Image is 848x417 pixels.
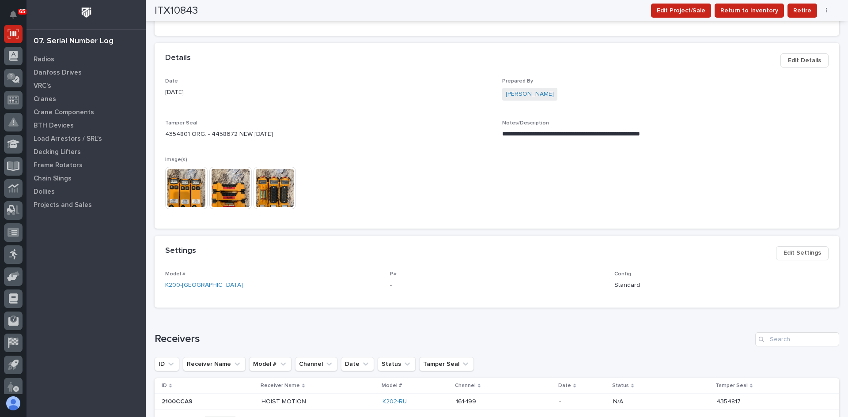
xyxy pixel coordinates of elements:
[155,4,198,17] h2: ITX10843
[788,55,821,66] span: Edit Details
[715,381,748,391] p: Tamper Seal
[382,398,407,406] a: K202-RU
[165,271,185,277] span: Model #
[34,56,54,64] p: Radios
[4,394,23,413] button: users-avatar
[165,130,492,139] p: 4354801 ORG. - 4458672 NEW [DATE]
[34,82,51,90] p: VRC's
[715,4,784,18] button: Return to Inventory
[4,5,23,24] button: Notifications
[11,11,23,25] div: Notifications65
[787,4,817,18] button: Retire
[34,188,55,196] p: Dollies
[502,79,533,84] span: Prepared By
[34,148,81,156] p: Decking Lifters
[155,357,179,371] button: ID
[612,381,629,391] p: Status
[26,119,146,132] a: BTH Devices
[34,175,72,183] p: Chain Slings
[34,69,82,77] p: Danfoss Drives
[456,396,478,406] p: 161-199
[26,79,146,92] a: VRC's
[341,357,374,371] button: Date
[165,79,178,84] span: Date
[720,5,778,16] span: Return to Inventory
[26,92,146,105] a: Cranes
[165,88,492,97] p: [DATE]
[716,396,742,406] p: 4354817
[506,90,554,99] a: [PERSON_NAME]
[419,357,474,371] button: Tamper Seal
[295,357,337,371] button: Channel
[26,172,146,185] a: Chain Slings
[162,396,194,406] p: 2100CCA9
[155,394,839,410] tr: 2100CCA92100CCA9 HOIST MOTIONHOIST MOTION K202-RU 161-199161-199 -N/AN/A 43548174354817
[26,185,146,198] a: Dollies
[26,145,146,158] a: Decking Lifters
[34,162,83,169] p: Frame Rotators
[78,4,95,21] img: Workspace Logo
[34,135,102,143] p: Load Arrestors / SRL's
[780,53,829,68] button: Edit Details
[776,246,829,260] button: Edit Settings
[165,157,187,162] span: Image(s)
[155,333,752,346] h1: Receivers
[455,381,476,391] p: Channel
[26,132,146,145] a: Load Arrestors / SRL's
[651,4,711,18] button: Edit Project/Sale
[613,396,625,406] p: N/A
[614,281,829,290] p: Standard
[34,109,94,116] p: Crane Components
[34,95,56,103] p: Cranes
[19,8,25,15] p: 65
[183,357,246,371] button: Receiver Name
[165,281,243,290] a: K200-[GEOGRAPHIC_DATA]
[249,357,291,371] button: Model #
[165,120,197,126] span: Tamper Seal
[390,281,604,290] p: -
[26,66,146,79] a: Danfoss Drives
[34,37,114,46] div: 07. Serial Number Log
[34,201,92,209] p: Projects and Sales
[657,5,705,16] span: Edit Project/Sale
[165,53,191,63] h2: Details
[382,381,402,391] p: Model #
[502,120,549,126] span: Notes/Description
[784,248,821,258] span: Edit Settings
[26,158,146,172] a: Frame Rotators
[378,357,416,371] button: Status
[162,381,167,391] p: ID
[558,381,571,391] p: Date
[34,122,74,130] p: BTH Devices
[26,105,146,119] a: Crane Components
[559,398,606,406] p: -
[261,381,300,391] p: Receiver Name
[793,5,811,16] span: Retire
[26,53,146,66] a: Radios
[261,396,308,406] p: HOIST MOTION
[165,246,196,256] h2: Settings
[26,198,146,211] a: Projects and Sales
[755,332,839,346] input: Search
[614,271,631,277] span: Config
[390,271,397,277] span: P#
